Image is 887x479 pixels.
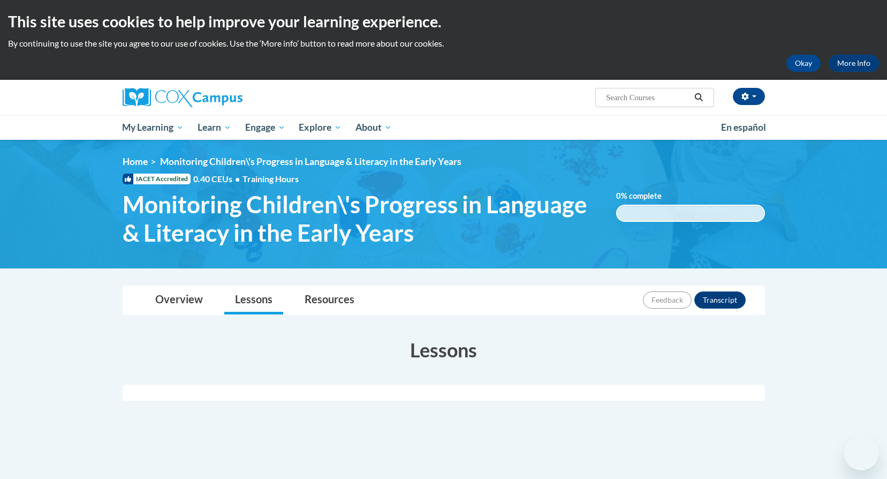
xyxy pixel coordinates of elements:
[122,121,184,134] span: My Learning
[714,116,773,139] a: En español
[123,88,242,107] img: Cox Campus
[8,11,879,32] h2: This site uses cookies to help improve your learning experience.
[238,115,292,140] a: Engage
[123,88,326,107] a: Cox Campus
[348,115,399,140] a: About
[292,115,348,140] a: Explore
[294,286,365,315] a: Resources
[355,121,392,134] span: About
[691,91,707,104] button: Search
[299,121,342,134] span: Explore
[721,122,766,133] span: En español
[786,55,821,72] button: Okay
[145,286,214,315] a: Overview
[191,115,238,140] a: Learn
[123,156,148,167] a: Home
[829,55,879,72] a: More Info
[8,38,879,49] p: By continuing to use the site you agree to our use of cookies. Use the ‘More info’ button to read...
[123,190,601,247] span: Monitoring Children\'s Progress in Language & Literacy in the Early Years
[198,121,231,134] span: Learn
[245,121,285,134] span: Engage
[224,286,283,315] a: Lessons
[844,436,878,470] iframe: Button to launch messaging window
[605,91,691,104] input: Search Courses
[616,190,678,202] label: % complete
[160,156,461,167] span: Monitoring Children\'s Progress in Language & Literacy in the Early Years
[733,88,765,105] button: Account Settings
[193,173,242,185] span: 0.40 CEUs
[123,174,191,184] span: IACET Accredited
[643,291,692,309] button: Feedback
[116,115,191,140] a: My Learning
[616,191,621,200] span: 0
[694,291,746,309] button: Transcript
[107,115,781,140] div: Main menu
[235,174,240,184] span: •
[242,174,299,184] span: Training Hours
[123,336,765,363] h3: Lessons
